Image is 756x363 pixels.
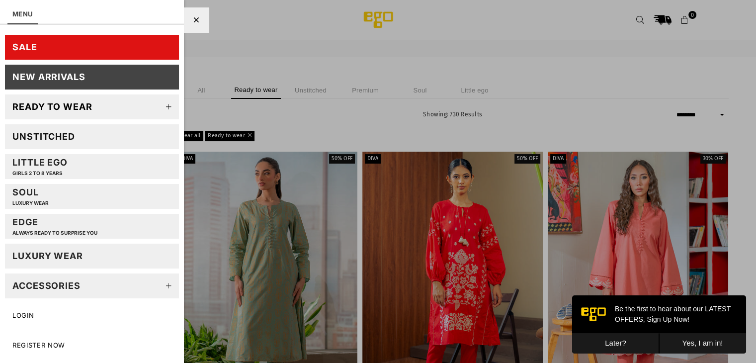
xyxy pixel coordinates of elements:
[12,250,83,262] div: LUXURY WEAR
[5,154,179,179] a: Little EGOGIRLS 2 TO 8 YEARS
[5,184,179,209] a: SoulLUXURY WEAR
[5,244,179,269] a: LUXURY WEAR
[87,38,174,58] button: Yes, I am in!
[12,131,75,142] div: Unstitched
[12,71,85,83] div: New Arrivals
[5,273,179,298] a: Accessories
[5,124,179,149] a: Unstitched
[12,101,92,112] div: Ready to wear
[12,186,49,206] div: Soul
[12,157,68,176] div: Little EGO
[5,214,179,239] a: EDGEAlways ready to surprise you
[572,295,746,353] iframe: webpush-onsite
[184,7,209,32] div: Close Menu
[12,41,37,53] div: SALE
[5,65,179,90] a: New Arrivals
[5,94,179,119] a: Ready to wear
[5,333,179,358] a: Register Now
[12,280,81,291] div: Accessories
[5,35,179,60] a: SALE
[12,216,97,236] div: EDGE
[12,200,49,206] p: LUXURY WEAR
[12,170,68,177] p: GIRLS 2 TO 8 YEARS
[5,303,179,328] a: LOGIN
[12,230,97,236] p: Always ready to surprise you
[12,10,33,18] a: MENU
